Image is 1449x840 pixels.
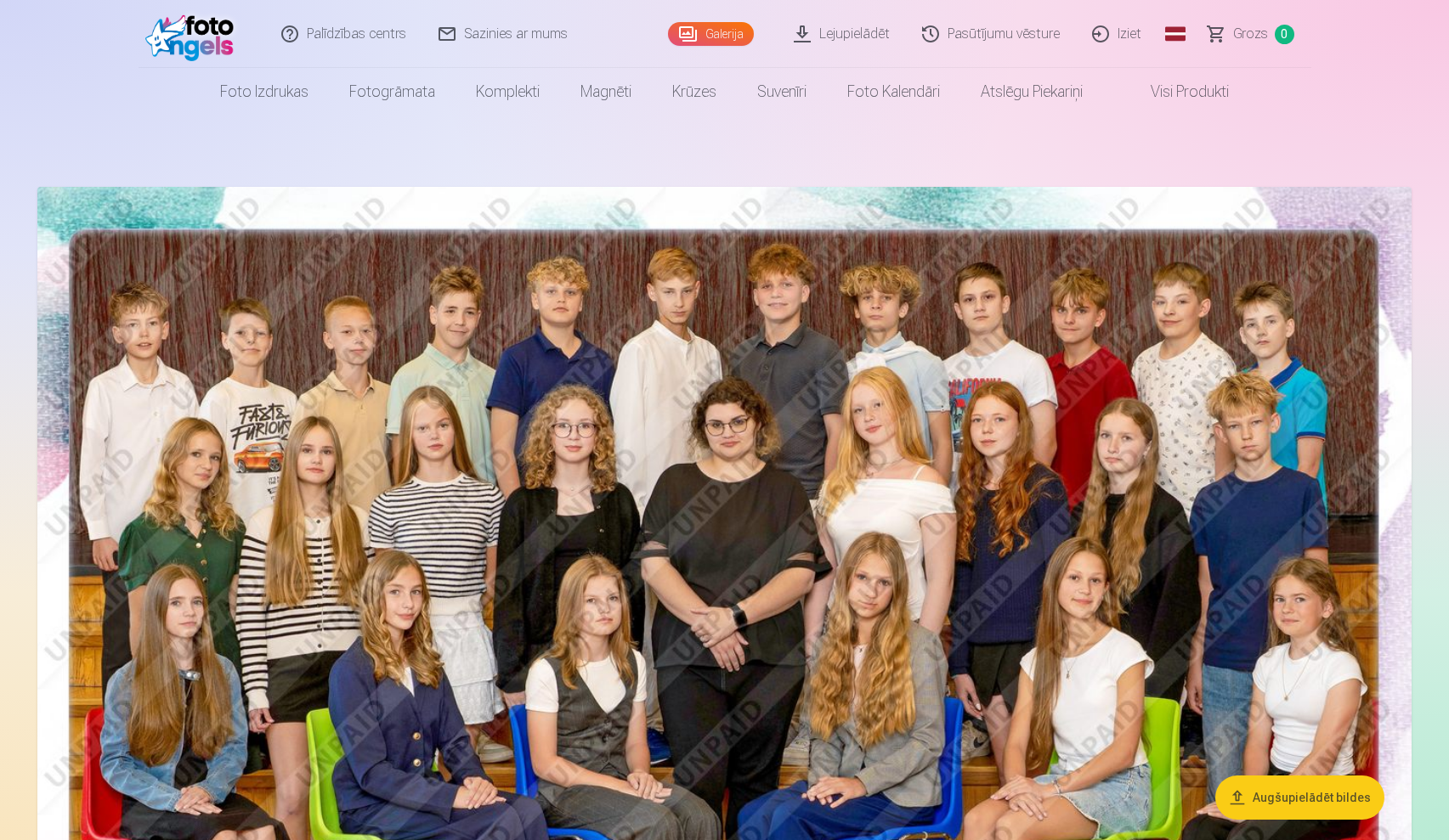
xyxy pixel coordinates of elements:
span: Grozs [1233,24,1268,44]
a: Suvenīri [737,68,827,116]
a: Foto izdrukas [200,68,329,116]
a: Magnēti [560,68,652,116]
a: Galerija [668,22,754,46]
a: Visi produkti [1103,68,1249,116]
button: Augšupielādēt bildes [1215,775,1384,820]
a: Foto kalendāri [827,68,960,116]
a: Komplekti [456,68,560,116]
a: Atslēgu piekariņi [960,68,1103,116]
a: Fotogrāmata [329,68,456,116]
img: /fa1 [145,7,243,61]
a: Krūzes [652,68,737,116]
span: 0 [1275,25,1294,44]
